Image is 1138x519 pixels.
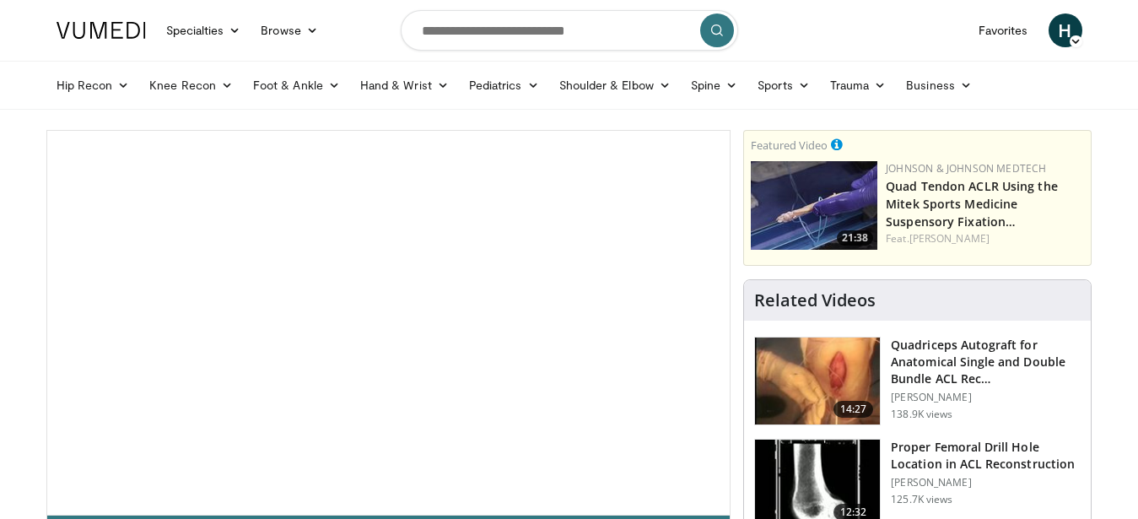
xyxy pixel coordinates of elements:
a: 14:27 Quadriceps Autograft for Anatomical Single and Double Bundle ACL Rec… [PERSON_NAME] 138.9K ... [754,337,1081,426]
video-js: Video Player [47,131,731,516]
a: Favorites [968,14,1038,47]
input: Search topics, interventions [401,10,738,51]
a: Johnson & Johnson MedTech [886,161,1046,176]
a: H [1049,14,1082,47]
a: Business [896,68,982,102]
a: Sports [747,68,820,102]
a: Trauma [820,68,897,102]
a: Browse [251,14,328,47]
a: Knee Recon [139,68,243,102]
img: VuMedi Logo [57,22,146,39]
a: [PERSON_NAME] [909,231,990,246]
a: Spine [681,68,747,102]
p: 138.9K views [891,408,952,421]
a: Hand & Wrist [350,68,459,102]
img: 281064_0003_1.png.150x105_q85_crop-smart_upscale.jpg [755,338,880,425]
a: 21:38 [751,161,877,250]
a: Specialties [156,14,251,47]
div: Feat. [886,231,1084,246]
span: 21:38 [837,230,873,246]
h4: Related Videos [754,290,876,311]
p: [PERSON_NAME] [891,391,1081,404]
a: Shoulder & Elbow [549,68,681,102]
a: Foot & Ankle [243,68,350,102]
h3: Proper Femoral Drill Hole Location in ACL Reconstruction [891,439,1081,473]
a: Quad Tendon ACLR Using the Mitek Sports Medicine Suspensory Fixation… [886,178,1058,230]
h3: Quadriceps Autograft for Anatomical Single and Double Bundle ACL Rec… [891,337,1081,387]
span: 14:27 [833,401,874,418]
p: 125.7K views [891,493,952,506]
img: b78fd9da-dc16-4fd1-a89d-538d899827f1.150x105_q85_crop-smart_upscale.jpg [751,161,877,250]
small: Featured Video [751,138,828,153]
p: [PERSON_NAME] [891,476,1081,489]
a: Pediatrics [459,68,549,102]
a: Hip Recon [46,68,140,102]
